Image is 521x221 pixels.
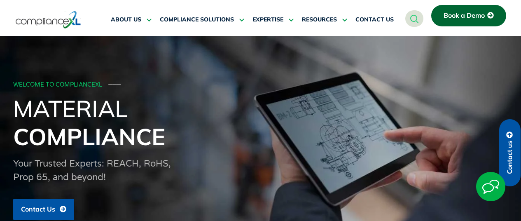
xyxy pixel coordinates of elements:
img: logo-one.svg [16,10,81,29]
a: ABOUT US [111,10,152,30]
div: WELCOME TO COMPLIANCEXL [13,82,505,89]
span: ABOUT US [111,16,141,24]
span: EXPERTISE [252,16,283,24]
span: Your Trusted Experts: REACH, RoHS, Prop 65, and beyond! [13,158,171,183]
a: Contact Us [13,199,74,220]
a: Book a Demo [431,5,506,26]
span: Contact us [506,141,514,174]
span: CONTACT US [355,16,394,24]
span: COMPLIANCE SOLUTIONS [160,16,234,24]
a: navsearch-button [405,10,423,27]
a: EXPERTISE [252,10,294,30]
span: RESOURCES [302,16,337,24]
span: Contact Us [21,206,55,213]
a: COMPLIANCE SOLUTIONS [160,10,244,30]
img: Start Chat [476,172,505,201]
span: ─── [108,81,121,88]
span: Book a Demo [444,12,485,19]
a: CONTACT US [355,10,394,30]
span: Compliance [13,122,165,151]
h1: Material [13,94,507,150]
a: RESOURCES [302,10,347,30]
a: Contact us [499,119,521,186]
